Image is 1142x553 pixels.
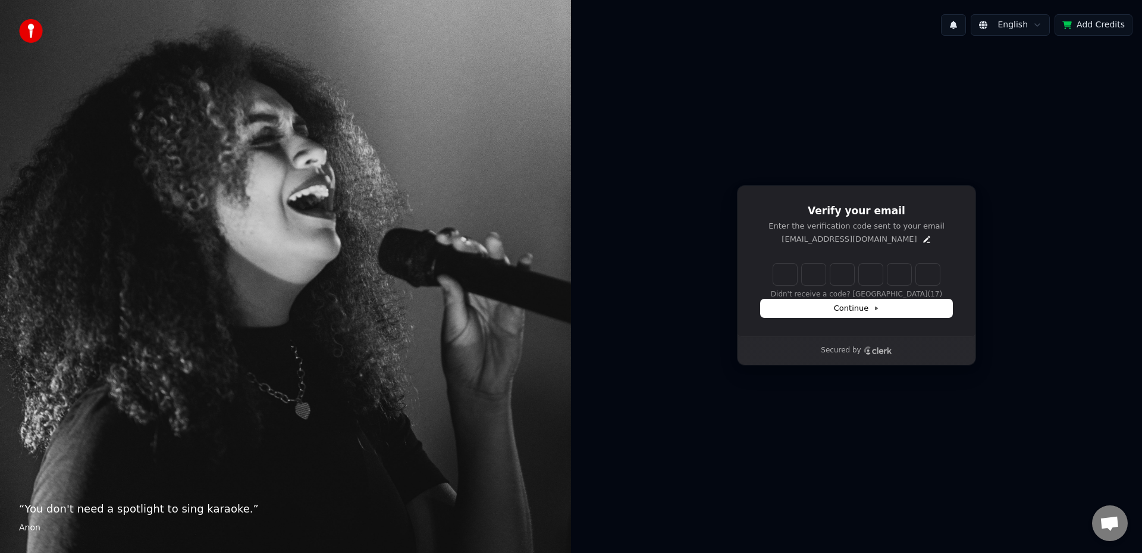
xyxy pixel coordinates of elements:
button: Edit [922,235,931,244]
button: Continue [761,299,952,317]
p: Secured by [821,346,861,355]
p: “ You don't need a spotlight to sing karaoke. ” [19,501,552,517]
button: Add Credits [1055,14,1132,36]
footer: Anon [19,522,552,534]
div: Open chat [1092,505,1128,541]
input: Enter verification code [773,264,940,285]
p: [EMAIL_ADDRESS][DOMAIN_NAME] [782,234,917,245]
span: Continue [834,303,879,314]
img: youka [19,19,43,43]
p: Enter the verification code sent to your email [761,221,952,232]
a: Clerk logo [864,346,892,355]
h1: Verify your email [761,204,952,218]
